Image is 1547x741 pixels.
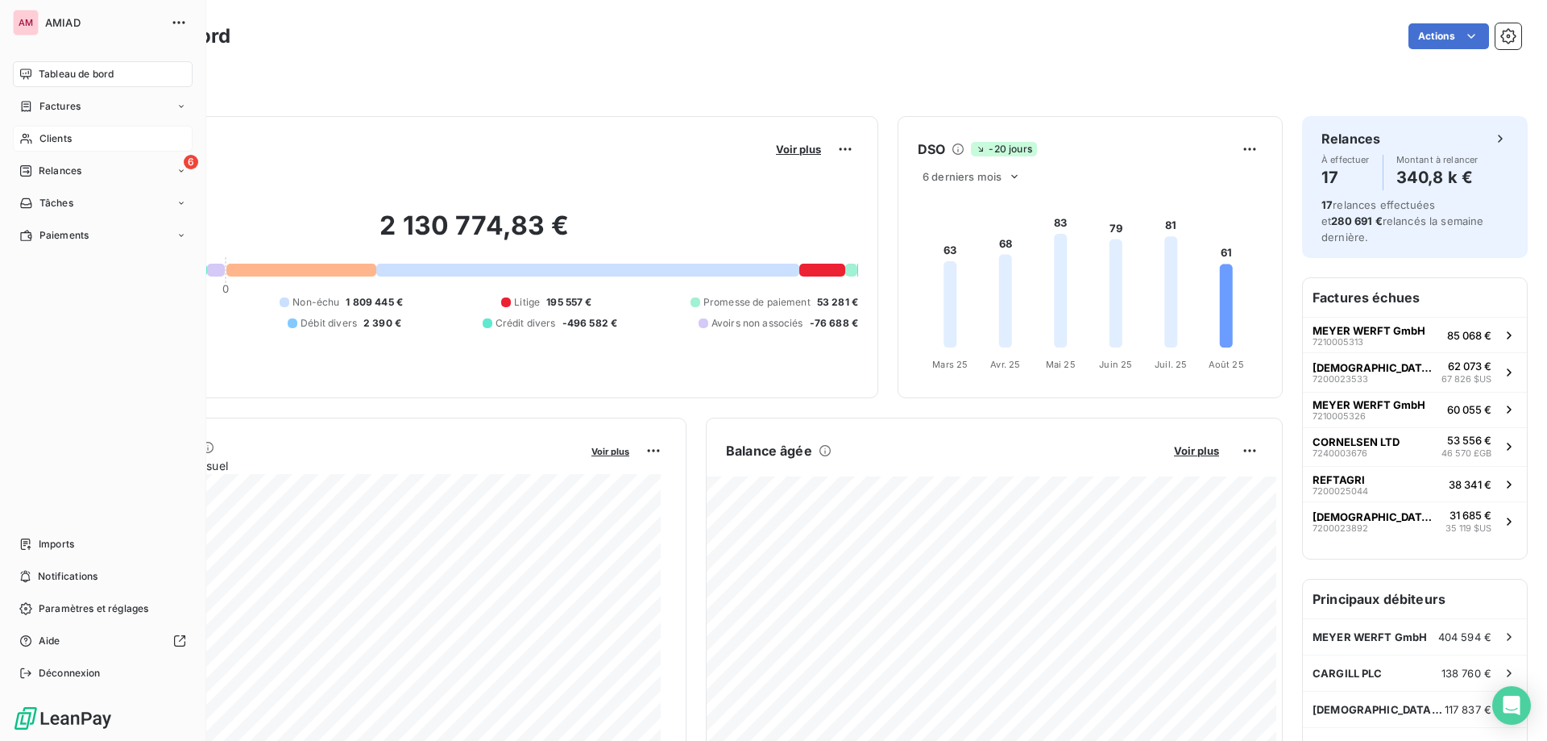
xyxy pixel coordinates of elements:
span: MEYER WERFT GmbH [1313,398,1425,411]
tspan: Mai 25 [1046,359,1076,370]
span: Imports [39,537,74,552]
span: [DEMOGRAPHIC_DATA] SA [1313,703,1445,716]
span: -20 jours [971,142,1036,156]
span: Chiffre d'affaires mensuel [91,457,580,474]
button: [DEMOGRAPHIC_DATA] SA720002353362 073 €67 826 $US [1303,352,1527,392]
span: 85 068 € [1447,329,1491,342]
span: 138 760 € [1441,667,1491,680]
button: MEYER WERFT GmbH721000532660 055 € [1303,392,1527,427]
span: 6 derniers mois [923,170,1002,183]
span: MEYER WERFT GmbH [1313,631,1427,643]
a: Tâches [13,190,193,216]
img: Logo LeanPay [13,706,113,731]
span: relances effectuées et relancés la semaine dernière. [1321,198,1484,244]
a: 6Relances [13,158,193,184]
h2: 2 130 774,83 € [91,210,858,258]
button: MEYER WERFT GmbH721000531385 068 € [1303,317,1527,352]
span: 62 073 € [1448,360,1491,373]
span: Aide [39,634,60,648]
tspan: Juil. 25 [1155,359,1187,370]
a: Paramètres et réglages [13,596,193,622]
h4: 340,8 k € [1396,164,1479,190]
a: Paiements [13,223,193,248]
h4: 17 [1321,164,1370,190]
span: Clients [39,131,72,146]
span: CARGILL PLC [1313,667,1383,680]
span: Avoirs non associés [711,316,803,331]
tspan: Juin 25 [1099,359,1132,370]
span: Relances [39,164,81,178]
span: 31 685 € [1450,509,1491,522]
span: -496 582 € [562,316,618,331]
h6: Relances [1321,129,1380,148]
span: 67 826 $US [1441,373,1491,386]
span: 7240003676 [1313,448,1367,458]
button: CORNELSEN LTD724000367653 556 €46 570 £GB [1303,427,1527,467]
span: Tableau de bord [39,67,114,81]
span: 35 119 $US [1445,522,1491,535]
span: Factures [39,99,81,114]
tspan: Avr. 25 [990,359,1020,370]
span: 7200023892 [1313,523,1368,533]
tspan: Août 25 [1209,359,1244,370]
span: 1 809 445 € [346,295,403,310]
span: Voir plus [1174,444,1219,457]
a: Aide [13,628,193,654]
span: 2 390 € [363,316,401,331]
span: Voir plus [776,143,821,156]
span: 46 570 £GB [1441,447,1491,460]
span: REFTAGRI [1313,473,1365,486]
span: 404 594 € [1438,631,1491,643]
span: Crédit divers [496,316,556,331]
button: [DEMOGRAPHIC_DATA] SA720002389231 685 €35 119 $US [1303,502,1527,541]
span: [DEMOGRAPHIC_DATA] SA [1313,361,1435,374]
span: À effectuer [1321,155,1370,164]
span: Déconnexion [39,666,101,681]
span: 6 [184,155,198,169]
button: Voir plus [771,142,826,156]
span: 0 [222,282,229,295]
span: 7200025044 [1313,486,1368,496]
div: Open Intercom Messenger [1492,686,1531,725]
span: Promesse de paiement [703,295,811,310]
h6: Principaux débiteurs [1303,580,1527,618]
span: [DEMOGRAPHIC_DATA] SA [1313,510,1439,523]
button: Voir plus [1169,443,1224,458]
a: Imports [13,531,193,557]
h6: DSO [918,139,945,159]
span: 53 281 € [817,295,858,310]
button: Voir plus [587,443,634,458]
span: 38 341 € [1449,478,1491,491]
tspan: Mars 25 [932,359,968,370]
span: 7200023533 [1313,374,1368,384]
span: Montant à relancer [1396,155,1479,164]
button: REFTAGRI720002504438 341 € [1303,466,1527,502]
span: 195 557 € [546,295,591,310]
span: 53 556 € [1447,434,1491,447]
span: 17 [1321,198,1333,211]
span: 7210005326 [1313,411,1366,421]
span: Litige [514,295,540,310]
span: 7210005313 [1313,337,1363,347]
a: Factures [13,94,193,119]
div: AM [13,10,39,35]
span: Débit divers [301,316,357,331]
span: Paramètres et réglages [39,602,148,616]
span: CORNELSEN LTD [1313,435,1400,448]
span: Notifications [38,569,97,584]
span: Tâches [39,196,73,210]
span: AMIAD [45,16,161,29]
span: -76 688 € [810,316,858,331]
span: MEYER WERFT GmbH [1313,324,1425,337]
span: Voir plus [591,446,629,457]
a: Clients [13,126,193,152]
span: Paiements [39,228,89,243]
span: 280 691 € [1331,214,1382,227]
span: Non-échu [292,295,339,310]
span: 60 055 € [1447,403,1491,416]
span: 117 837 € [1445,703,1491,716]
button: Actions [1408,23,1489,49]
h6: Balance âgée [726,441,812,460]
a: Tableau de bord [13,61,193,87]
h6: Factures échues [1303,278,1527,317]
